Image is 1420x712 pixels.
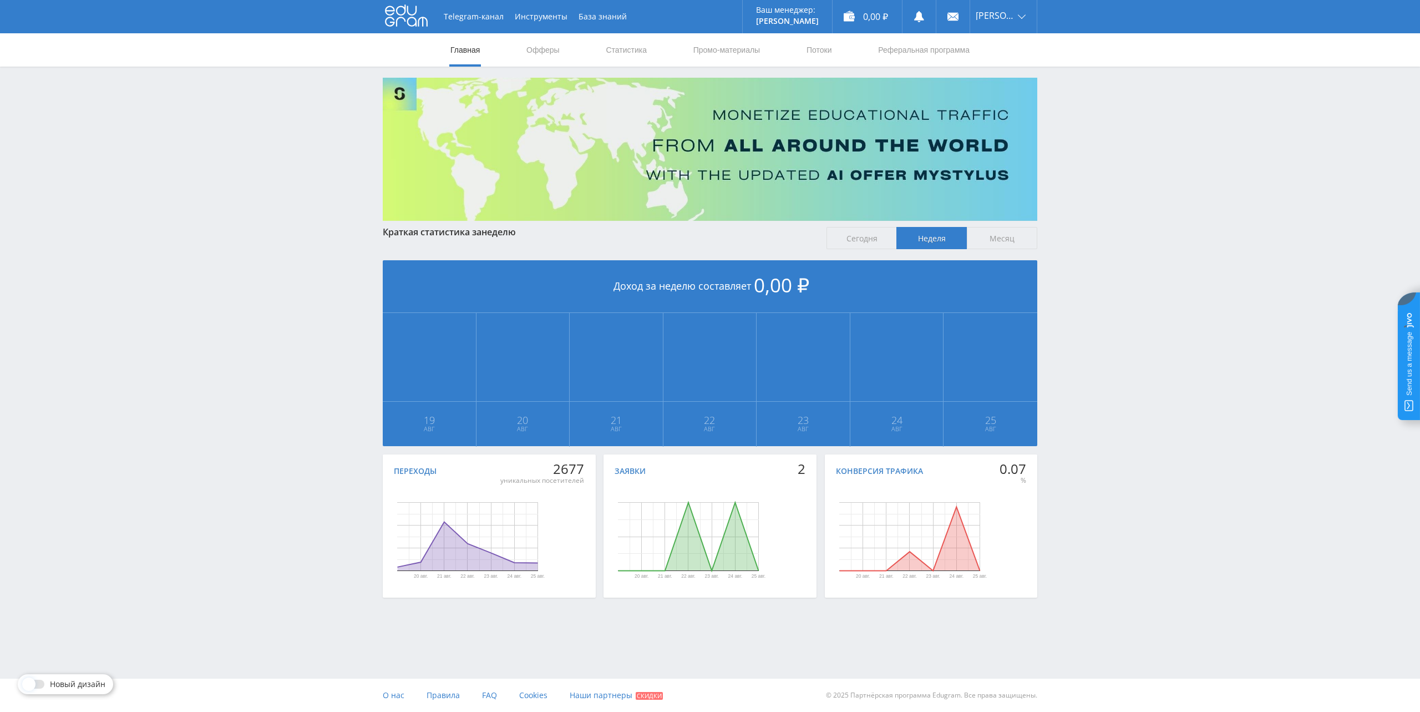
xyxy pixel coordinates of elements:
[570,690,632,700] span: Наши партнеры
[531,574,545,579] text: 25 авг.
[481,226,516,238] span: неделю
[482,690,497,700] span: FAQ
[805,33,833,67] a: Потоки
[855,574,869,579] text: 20 авг.
[658,574,672,579] text: 21 авг.
[949,574,963,579] text: 24 авг.
[500,476,584,485] div: уникальных посетителей
[879,574,893,579] text: 21 авг.
[525,33,561,67] a: Офферы
[484,574,498,579] text: 23 авг.
[967,227,1037,249] span: Месяц
[383,260,1037,313] div: Доход за неделю составляет
[851,425,943,433] span: Авг
[383,78,1037,221] img: Banner
[636,692,663,700] span: Скидки
[383,416,475,425] span: 19
[926,574,940,579] text: 23 авг.
[383,679,404,712] a: О нас
[664,425,756,433] span: Авг
[1000,476,1026,485] div: %
[427,679,460,712] a: Правила
[757,416,849,425] span: 23
[902,574,916,579] text: 22 авг.
[972,574,986,579] text: 25 авг.
[803,481,1016,592] svg: Диаграмма.
[361,481,574,592] svg: Диаграмма.
[427,690,460,700] span: Правила
[756,17,819,26] p: [PERSON_NAME]
[798,461,805,477] div: 2
[508,574,521,579] text: 24 авг.
[752,574,765,579] text: 25 авг.
[756,6,819,14] p: Ваш менеджер:
[460,574,474,579] text: 22 авг.
[414,574,428,579] text: 20 авг.
[826,227,897,249] span: Сегодня
[615,467,646,476] div: Заявки
[50,680,105,689] span: Новый дизайн
[836,467,923,476] div: Конверсия трафика
[757,425,849,433] span: Авг
[519,679,547,712] a: Cookies
[754,272,809,298] span: 0,00 ₽
[1000,461,1026,477] div: 0.07
[877,33,971,67] a: Реферальная программа
[716,679,1037,712] div: © 2025 Партнёрская программа Edugram. Все права защищены.
[705,574,719,579] text: 23 авг.
[581,481,795,592] svg: Диаграмма.
[605,33,648,67] a: Статистика
[944,425,1037,433] span: Авг
[635,574,648,579] text: 20 авг.
[383,690,404,700] span: О нас
[394,467,437,476] div: Переходы
[500,461,584,477] div: 2677
[437,574,451,579] text: 21 авг.
[383,425,475,433] span: Авг
[664,416,756,425] span: 22
[682,574,696,579] text: 22 авг.
[570,679,663,712] a: Наши партнеры Скидки
[692,33,761,67] a: Промо-материалы
[383,227,815,237] div: Краткая статистика за
[519,690,547,700] span: Cookies
[570,425,662,433] span: Авг
[570,416,662,425] span: 21
[482,679,497,712] a: FAQ
[477,425,569,433] span: Авг
[944,416,1037,425] span: 25
[896,227,967,249] span: Неделя
[728,574,742,579] text: 24 авг.
[851,416,943,425] span: 24
[449,33,481,67] a: Главная
[976,11,1015,20] span: [PERSON_NAME]
[477,416,569,425] span: 20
